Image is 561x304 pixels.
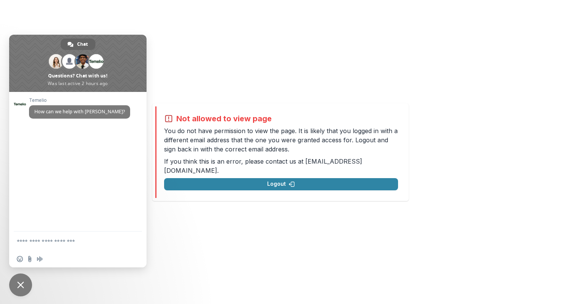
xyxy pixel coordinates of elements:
span: Chat [77,39,88,50]
span: Audio message [37,256,43,262]
span: Send a file [27,256,33,262]
textarea: Compose your message... [17,238,122,245]
div: Chat [61,39,95,50]
a: [EMAIL_ADDRESS][DOMAIN_NAME] [164,158,362,174]
div: Close chat [9,273,32,296]
button: Logout [164,178,398,190]
span: How can we help with [PERSON_NAME]? [34,108,125,115]
p: You do not have permission to view the page. It is likely that you logged in with a different ema... [164,126,398,154]
h2: Not allowed to view page [176,114,272,123]
span: Temelio [29,98,130,103]
p: If you think this is an error, please contact us at . [164,157,398,175]
span: Insert an emoji [17,256,23,262]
